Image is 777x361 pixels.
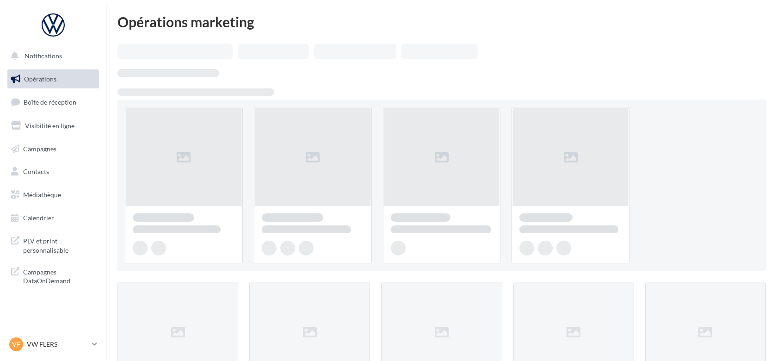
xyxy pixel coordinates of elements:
[27,340,88,349] p: VW FLERS
[6,116,101,136] a: Visibilité en ligne
[23,191,61,199] span: Médiathèque
[7,336,99,353] a: VF VW FLERS
[23,214,54,222] span: Calendrier
[24,75,56,83] span: Opérations
[23,266,95,286] span: Campagnes DataOnDemand
[117,15,766,29] div: Opérations marketing
[6,69,101,89] a: Opérations
[6,208,101,228] a: Calendrier
[6,262,101,289] a: Campagnes DataOnDemand
[23,168,49,175] span: Contacts
[24,98,76,106] span: Boîte de réception
[25,122,74,130] span: Visibilité en ligne
[12,340,20,349] span: VF
[6,139,101,159] a: Campagnes
[23,144,56,152] span: Campagnes
[23,235,95,255] span: PLV et print personnalisable
[6,46,97,66] button: Notifications
[6,231,101,258] a: PLV et print personnalisable
[6,185,101,205] a: Médiathèque
[25,52,62,60] span: Notifications
[6,92,101,112] a: Boîte de réception
[6,162,101,181] a: Contacts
